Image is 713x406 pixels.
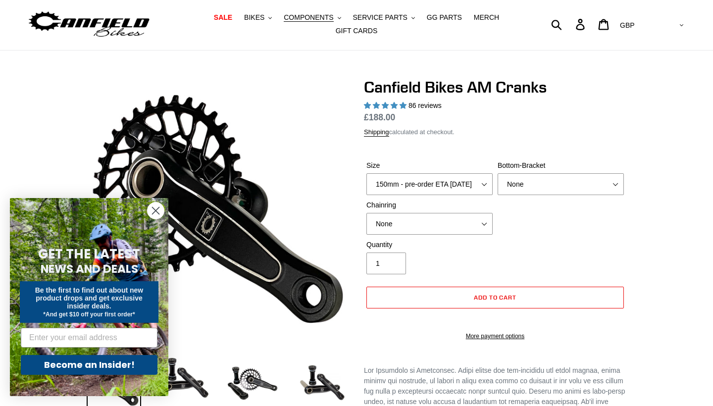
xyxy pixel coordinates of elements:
a: Shipping [364,128,389,137]
span: Be the first to find out about new product drops and get exclusive insider deals. [35,286,144,310]
button: SERVICE PARTS [348,11,419,24]
label: Quantity [366,240,493,250]
span: COMPONENTS [284,13,333,22]
button: COMPONENTS [279,11,346,24]
a: MERCH [469,11,504,24]
span: GET THE LATEST [38,245,140,263]
span: MERCH [474,13,499,22]
span: *And get $10 off your first order* [43,311,135,318]
span: GG PARTS [427,13,462,22]
h1: Canfield Bikes AM Cranks [364,78,626,97]
span: 86 reviews [408,101,442,109]
button: Add to cart [366,287,624,308]
label: Size [366,160,493,171]
span: 4.97 stars [364,101,408,109]
input: Search [557,13,582,35]
label: Bottom-Bracket [498,160,624,171]
div: calculated at checkout. [364,127,626,137]
a: More payment options [366,332,624,341]
a: GIFT CARDS [331,24,383,38]
span: Add to cart [474,294,517,301]
span: GIFT CARDS [336,27,378,35]
button: Become an Insider! [21,355,157,375]
span: NEWS AND DEALS [41,261,138,277]
img: Canfield Bikes [27,9,151,40]
a: SALE [209,11,237,24]
span: BIKES [244,13,264,22]
a: GG PARTS [422,11,467,24]
span: SALE [214,13,232,22]
label: Chainring [366,200,493,210]
span: SERVICE PARTS [353,13,407,22]
span: £188.00 [364,112,395,122]
img: Load image into Gallery viewer, Canfield Cranks [156,356,210,400]
button: BIKES [239,11,277,24]
button: Close dialog [147,202,164,219]
input: Enter your email address [21,328,157,348]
